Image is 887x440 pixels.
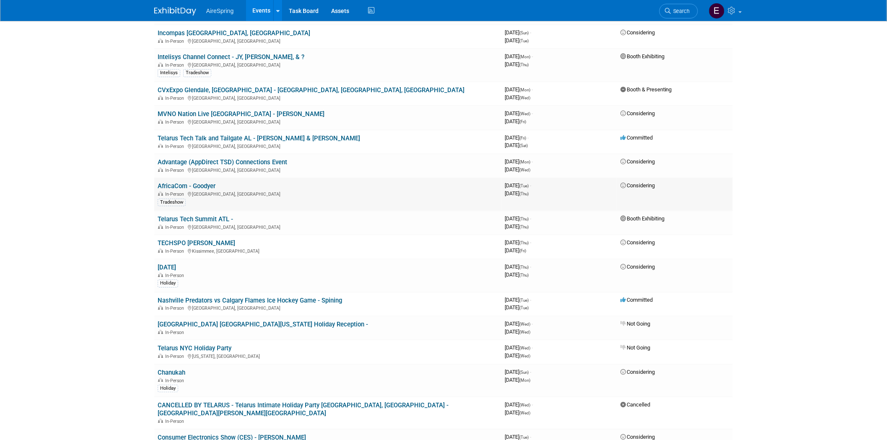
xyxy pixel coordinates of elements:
span: (Thu) [519,241,529,245]
span: - [530,29,531,36]
span: [DATE] [505,190,529,197]
span: (Tue) [519,184,529,188]
span: - [532,344,533,351]
div: [GEOGRAPHIC_DATA], [GEOGRAPHIC_DATA] [158,61,498,68]
span: Considering [620,369,655,375]
span: [DATE] [505,110,533,116]
span: Considering [620,264,655,270]
a: Chanukah [158,369,185,376]
span: (Thu) [519,62,529,67]
span: [DATE] [505,215,531,222]
span: (Thu) [519,265,529,269]
span: [DATE] [505,223,529,230]
span: - [530,239,531,246]
span: [DATE] [505,409,530,416]
span: (Wed) [519,322,530,326]
div: [GEOGRAPHIC_DATA], [GEOGRAPHIC_DATA] [158,118,498,125]
span: - [530,369,531,375]
span: (Fri) [519,248,526,253]
span: (Wed) [519,354,530,358]
span: In-Person [165,248,187,254]
img: In-Person Event [158,168,163,172]
img: ExhibitDay [154,7,196,16]
span: - [532,110,533,116]
a: [DATE] [158,264,176,271]
span: [DATE] [505,264,531,270]
span: [DATE] [505,369,531,375]
img: In-Person Event [158,119,163,124]
span: - [532,53,533,60]
span: In-Person [165,273,187,278]
span: (Sun) [519,370,529,375]
span: [DATE] [505,158,533,165]
span: Booth Exhibiting [620,53,664,60]
a: [GEOGRAPHIC_DATA] [GEOGRAPHIC_DATA][US_STATE] Holiday Reception - [158,321,368,328]
span: In-Person [165,305,187,311]
span: [DATE] [505,239,531,246]
span: Considering [620,29,655,36]
span: AireSpring [206,8,233,14]
span: (Tue) [519,435,529,440]
img: In-Person Event [158,225,163,229]
span: (Fri) [519,119,526,124]
span: [DATE] [505,135,529,141]
span: [DATE] [505,377,530,383]
img: In-Person Event [158,419,163,423]
span: (Thu) [519,225,529,229]
span: - [532,86,533,93]
span: Cancelled [620,401,650,408]
span: [DATE] [505,166,530,173]
span: (Wed) [519,111,530,116]
img: In-Person Event [158,144,163,148]
span: In-Person [165,168,187,173]
div: [GEOGRAPHIC_DATA], [GEOGRAPHIC_DATA] [158,94,498,101]
span: [DATE] [505,297,531,303]
span: (Thu) [519,192,529,196]
a: Telarus Tech Talk and Tailgate AL - [PERSON_NAME] & [PERSON_NAME] [158,135,360,142]
span: [DATE] [505,304,529,311]
img: erica arjona [709,3,725,19]
span: Search [671,8,690,14]
span: In-Person [165,119,187,125]
div: [GEOGRAPHIC_DATA], [GEOGRAPHIC_DATA] [158,223,498,230]
span: [DATE] [505,94,530,101]
span: (Wed) [519,168,530,172]
span: (Tue) [519,305,529,310]
span: [DATE] [505,247,526,254]
span: (Tue) [519,298,529,303]
span: In-Person [165,192,187,197]
span: In-Person [165,39,187,44]
span: (Wed) [519,346,530,350]
img: In-Person Event [158,354,163,358]
a: Search [659,4,698,18]
span: Considering [620,239,655,246]
span: [DATE] [505,321,533,327]
span: - [532,401,533,408]
span: [DATE] [505,434,531,440]
span: (Wed) [519,96,530,100]
span: Considering [620,110,655,116]
span: Not Going [620,344,650,351]
img: In-Person Event [158,378,163,382]
span: [DATE] [505,29,531,36]
span: [DATE] [505,182,531,189]
div: [GEOGRAPHIC_DATA], [GEOGRAPHIC_DATA] [158,190,498,197]
span: (Mon) [519,160,530,164]
span: [DATE] [505,61,529,67]
div: Tradeshow [158,199,186,206]
span: Committed [620,297,653,303]
span: [DATE] [505,401,533,408]
span: [DATE] [505,352,530,359]
span: (Mon) [519,88,530,92]
span: (Sat) [519,143,528,148]
span: - [530,434,531,440]
div: Holiday [158,385,178,392]
span: In-Person [165,96,187,101]
span: Booth Exhibiting [620,215,664,222]
div: Kissimmee, [GEOGRAPHIC_DATA] [158,247,498,254]
span: [DATE] [505,53,533,60]
img: In-Person Event [158,305,163,310]
span: - [532,158,533,165]
span: [DATE] [505,37,529,44]
span: In-Person [165,144,187,149]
